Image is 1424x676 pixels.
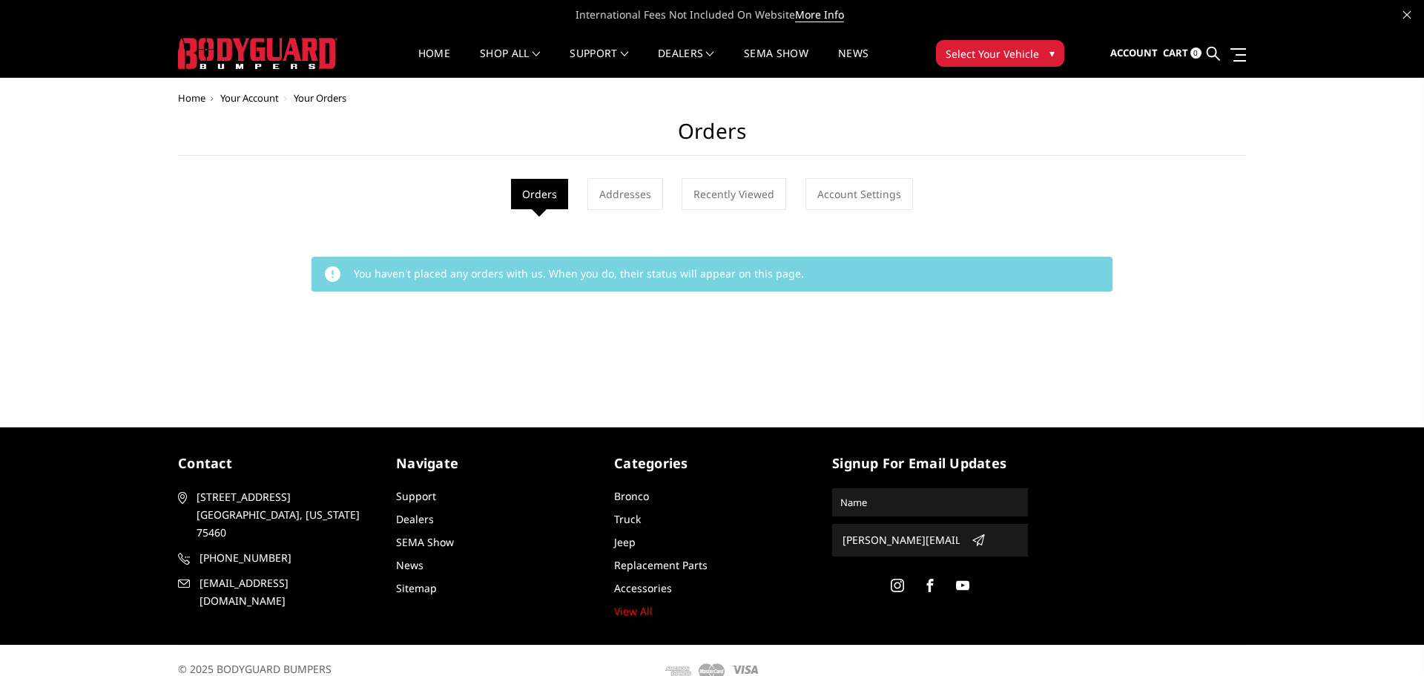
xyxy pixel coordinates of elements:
[744,48,808,77] a: SEMA Show
[1110,33,1158,73] a: Account
[832,453,1028,473] h5: signup for email updates
[396,453,592,473] h5: Navigate
[795,7,844,22] a: More Info
[614,512,641,526] a: Truck
[200,549,372,567] span: [PHONE_NUMBER]
[614,453,810,473] h5: Categories
[418,48,450,77] a: Home
[178,119,1246,156] h1: Orders
[396,558,423,572] a: News
[178,38,337,69] img: BODYGUARD BUMPERS
[396,535,454,549] a: SEMA Show
[837,528,966,552] input: Email
[396,512,434,526] a: Dealers
[200,574,372,610] span: [EMAIL_ADDRESS][DOMAIN_NAME]
[838,48,868,77] a: News
[805,178,913,210] a: Account Settings
[220,91,279,105] a: Your Account
[614,535,636,549] a: Jeep
[178,662,332,676] span: © 2025 BODYGUARD BUMPERS
[1049,45,1055,61] span: ▾
[354,266,804,280] span: You haven't placed any orders with us. When you do, their status will appear on this page.
[614,604,653,618] a: View All
[1163,46,1188,59] span: Cart
[197,488,369,542] span: [STREET_ADDRESS] [GEOGRAPHIC_DATA], [US_STATE] 75460
[178,574,374,610] a: [EMAIL_ADDRESS][DOMAIN_NAME]
[570,48,628,77] a: Support
[658,48,714,77] a: Dealers
[1163,33,1201,73] a: Cart 0
[682,178,786,210] a: Recently Viewed
[294,91,346,105] span: Your Orders
[587,178,663,210] a: Addresses
[396,489,436,503] a: Support
[178,453,374,473] h5: contact
[614,558,708,572] a: Replacement Parts
[178,91,205,105] a: Home
[946,46,1039,62] span: Select Your Vehicle
[834,490,1026,514] input: Name
[936,40,1064,67] button: Select Your Vehicle
[614,581,672,595] a: Accessories
[178,549,374,567] a: [PHONE_NUMBER]
[1190,47,1201,59] span: 0
[1110,46,1158,59] span: Account
[511,179,568,209] li: Orders
[396,581,437,595] a: Sitemap
[480,48,540,77] a: shop all
[614,489,649,503] a: Bronco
